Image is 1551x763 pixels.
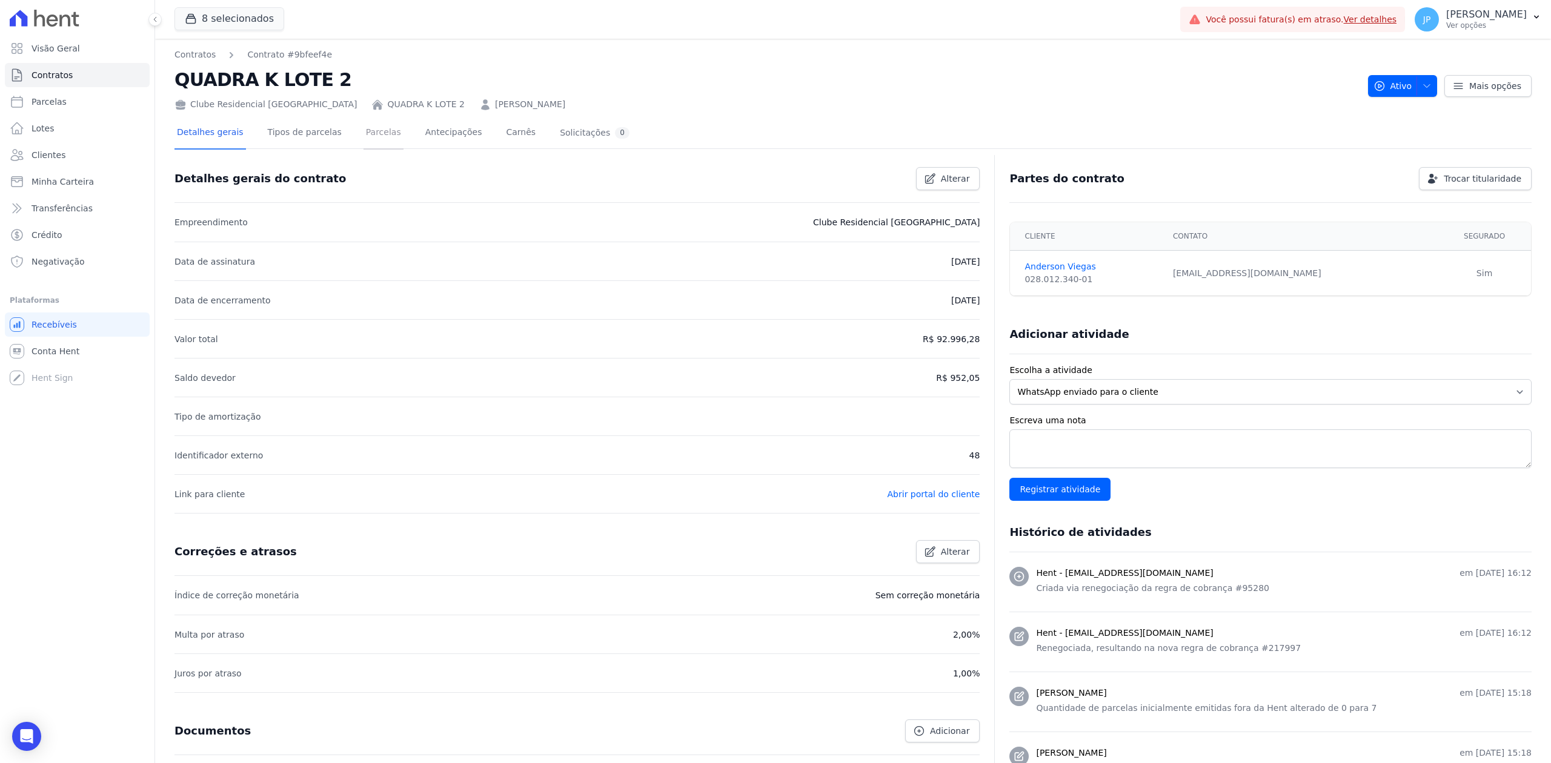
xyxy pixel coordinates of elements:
[32,122,55,134] span: Lotes
[174,98,357,111] div: Clube Residencial [GEOGRAPHIC_DATA]
[951,254,980,269] p: [DATE]
[1419,167,1532,190] a: Trocar titularidade
[1373,75,1412,97] span: Ativo
[174,215,248,230] p: Empreendimento
[888,489,980,499] a: Abrir portal do cliente
[5,116,150,140] a: Lotes
[32,229,62,241] span: Crédito
[495,98,565,111] a: [PERSON_NAME]
[5,143,150,167] a: Clientes
[1446,21,1527,30] p: Ver opções
[387,98,465,111] a: QUADRA K LOTE 2
[1405,2,1551,36] button: JP [PERSON_NAME] Ver opções
[557,117,632,150] a: Solicitações0
[1444,173,1521,185] span: Trocar titularidade
[174,48,1358,61] nav: Breadcrumb
[174,117,246,150] a: Detalhes gerais
[174,627,244,642] p: Multa por atraso
[905,719,980,742] a: Adicionar
[174,371,236,385] p: Saldo devedor
[174,66,1358,93] h2: QUADRA K LOTE 2
[32,202,93,214] span: Transferências
[1009,525,1151,540] h3: Histórico de atividades
[5,63,150,87] a: Contratos
[364,117,404,150] a: Parcelas
[5,196,150,220] a: Transferências
[174,48,216,61] a: Contratos
[1009,364,1532,377] label: Escolha a atividade
[1009,478,1111,501] input: Registrar atividade
[1025,273,1158,286] div: 028.012.340-01
[32,42,80,54] span: Visão Geral
[247,48,332,61] a: Contrato #9bfeef4e
[1423,15,1431,24] span: JP
[174,409,261,424] p: Tipo de amortização
[174,666,242,681] p: Juros por atraso
[1036,567,1213,580] h3: Hent - [EMAIL_ADDRESS][DOMAIN_NAME]
[174,544,297,559] h3: Correções e atrasos
[1036,747,1106,759] h3: [PERSON_NAME]
[1206,13,1397,26] span: Você possui fatura(s) em atraso.
[1446,8,1527,21] p: [PERSON_NAME]
[174,487,245,501] p: Link para cliente
[32,96,67,108] span: Parcelas
[813,215,980,230] p: Clube Residencial [GEOGRAPHIC_DATA]
[174,254,255,269] p: Data de assinatura
[5,36,150,61] a: Visão Geral
[1025,260,1158,273] a: Anderson Viegas
[1444,75,1532,97] a: Mais opções
[32,345,79,357] span: Conta Hent
[930,725,969,737] span: Adicionar
[174,588,299,603] p: Índice de correção monetária
[10,293,145,308] div: Plataformas
[560,127,629,139] div: Solicitações
[1438,251,1531,296] td: Sim
[1460,687,1532,699] p: em [DATE] 15:18
[969,448,980,463] p: 48
[32,149,65,161] span: Clientes
[32,319,77,331] span: Recebíveis
[615,127,629,139] div: 0
[503,117,538,150] a: Carnês
[953,627,980,642] p: 2,00%
[174,48,332,61] nav: Breadcrumb
[174,7,284,30] button: 8 selecionados
[12,722,41,751] div: Open Intercom Messenger
[936,371,980,385] p: R$ 952,05
[1036,582,1532,595] p: Criada via renegociação da regra de cobrança #95280
[1438,222,1531,251] th: Segurado
[1010,222,1165,251] th: Cliente
[5,312,150,337] a: Recebíveis
[1036,627,1213,639] h3: Hent - [EMAIL_ADDRESS][DOMAIN_NAME]
[1173,267,1430,280] div: [EMAIL_ADDRESS][DOMAIN_NAME]
[1460,747,1532,759] p: em [DATE] 15:18
[951,293,980,308] p: [DATE]
[5,90,150,114] a: Parcelas
[32,69,73,81] span: Contratos
[1368,75,1438,97] button: Ativo
[953,666,980,681] p: 1,00%
[174,724,251,738] h3: Documentos
[5,339,150,363] a: Conta Hent
[1469,80,1521,92] span: Mais opções
[265,117,344,150] a: Tipos de parcelas
[1344,15,1397,24] a: Ver detalhes
[174,293,271,308] p: Data de encerramento
[923,332,980,346] p: R$ 92.996,28
[1009,327,1129,342] h3: Adicionar atividade
[1036,687,1106,699] h3: [PERSON_NAME]
[1460,627,1532,639] p: em [DATE] 16:12
[941,173,970,185] span: Alterar
[1460,567,1532,580] p: em [DATE] 16:12
[1009,414,1532,427] label: Escreva uma nota
[916,167,980,190] a: Alterar
[1036,642,1532,655] p: Renegociada, resultando na nova regra de cobrança #217997
[5,170,150,194] a: Minha Carteira
[941,546,970,558] span: Alterar
[32,256,85,268] span: Negativação
[916,540,980,563] a: Alterar
[174,332,218,346] p: Valor total
[875,588,980,603] p: Sem correção monetária
[1036,702,1532,715] p: Quantidade de parcelas inicialmente emitidas fora da Hent alterado de 0 para 7
[174,448,263,463] p: Identificador externo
